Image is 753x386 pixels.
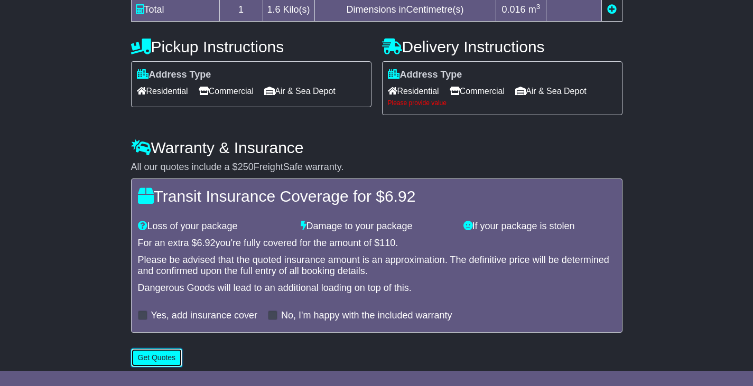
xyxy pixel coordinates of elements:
a: Add new item [607,4,617,15]
div: Please be advised that the quoted insurance amount is an approximation. The definitive price will... [138,255,616,277]
span: Air & Sea Depot [515,83,587,99]
span: 110 [379,238,395,248]
span: Commercial [199,83,254,99]
div: Dangerous Goods will lead to an additional loading on top of this. [138,283,616,294]
span: Air & Sea Depot [264,83,336,99]
div: Loss of your package [133,221,295,232]
div: If your package is stolen [458,221,621,232]
h4: Warranty & Insurance [131,139,622,156]
span: 0.016 [502,4,526,15]
div: Damage to your package [295,221,458,232]
span: 250 [238,162,254,172]
button: Get Quotes [131,349,183,367]
span: 6.92 [197,238,216,248]
div: Please provide value [388,99,617,107]
h4: Transit Insurance Coverage for $ [138,187,616,205]
span: Residential [137,83,188,99]
label: Address Type [137,69,211,81]
span: 6.92 [385,187,415,205]
div: All our quotes include a $ FreightSafe warranty. [131,162,622,173]
label: No, I'm happy with the included warranty [281,310,452,322]
h4: Pickup Instructions [131,38,371,55]
label: Address Type [388,69,462,81]
span: 1.6 [267,4,281,15]
span: m [528,4,541,15]
div: For an extra $ you're fully covered for the amount of $ . [138,238,616,249]
sup: 3 [536,3,541,11]
span: Commercial [450,83,505,99]
h4: Delivery Instructions [382,38,622,55]
label: Yes, add insurance cover [151,310,257,322]
span: Residential [388,83,439,99]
